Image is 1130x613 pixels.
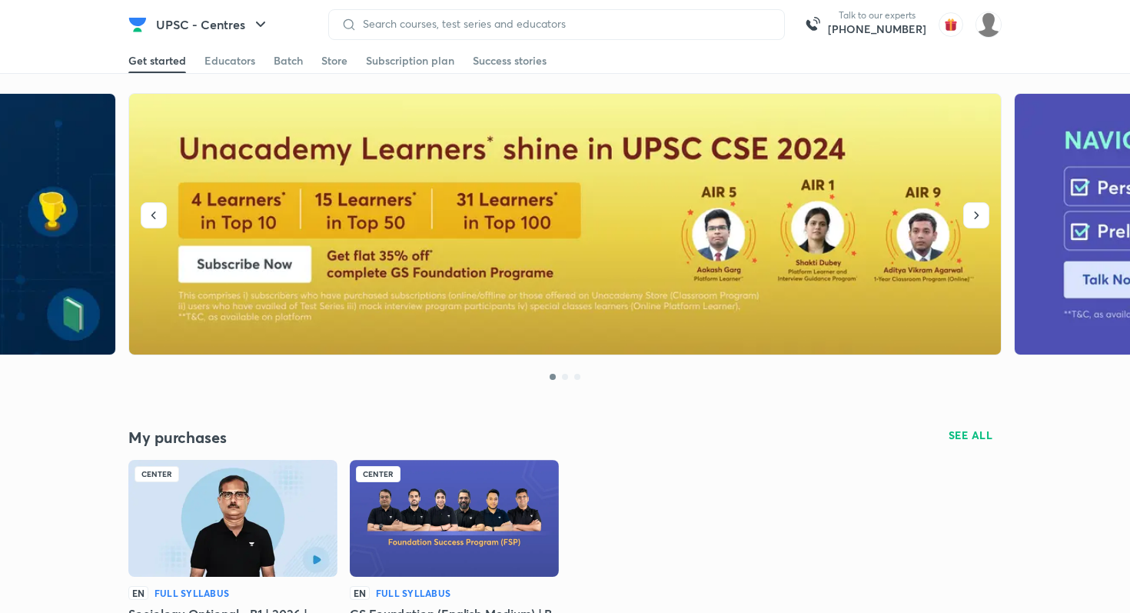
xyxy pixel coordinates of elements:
[321,53,347,68] div: Store
[939,423,1002,448] button: SEE ALL
[321,48,347,73] a: Store
[366,48,454,73] a: Subscription plan
[128,428,565,448] h4: My purchases
[350,460,559,577] img: Batch Thumbnail
[828,9,926,22] p: Talk to our experts
[274,48,303,73] a: Batch
[135,466,179,482] div: Center
[376,586,450,600] h6: Full Syllabus
[155,586,229,600] h6: Full Syllabus
[366,53,454,68] div: Subscription plan
[274,53,303,68] div: Batch
[204,48,255,73] a: Educators
[128,53,186,68] div: Get started
[147,9,279,40] button: UPSC - Centres
[975,12,1002,38] img: Akshat Sharma
[473,53,547,68] div: Success stories
[128,15,147,34] img: Company Logo
[797,9,828,40] img: call-us
[357,18,772,30] input: Search courses, test series and educators
[949,430,993,441] span: SEE ALL
[128,48,186,73] a: Get started
[828,22,926,37] a: [PHONE_NUMBER]
[350,586,370,600] p: EN
[939,12,963,37] img: avatar
[128,460,337,577] img: Batch Thumbnail
[356,466,400,482] div: Center
[204,53,255,68] div: Educators
[128,586,148,600] p: EN
[473,48,547,73] a: Success stories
